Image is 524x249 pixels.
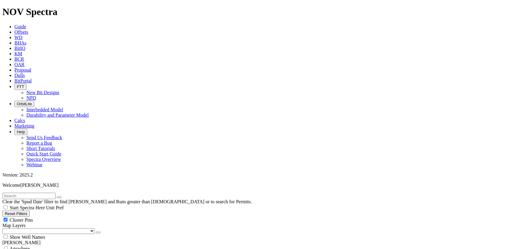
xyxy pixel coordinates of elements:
a: Send Us Feedback [26,135,62,140]
span: [PERSON_NAME] [20,183,59,188]
span: Clear the 'Spud Date' filter to find [PERSON_NAME] and Runs greater than [DEMOGRAPHIC_DATA] or to... [2,199,252,204]
span: Unit Pref [46,205,64,210]
a: NPD [26,95,36,100]
span: Cluster Pins [10,217,33,223]
h1: NOV Spectra [2,6,522,17]
a: BitIQ [14,46,25,51]
a: Interbedded Model [26,107,63,112]
div: [PERSON_NAME] [2,240,522,245]
a: BHAs [14,40,26,45]
a: OAR [14,62,25,67]
button: FTT [14,84,26,90]
button: Help [14,129,27,135]
a: KM [14,51,22,56]
a: Guide [14,24,26,29]
a: Offsets [14,29,28,35]
a: Short Tutorials [26,146,55,151]
a: Marketing [14,123,35,128]
span: Start Spectra Here [10,205,45,210]
input: Search [2,193,56,199]
button: OrbitLite [14,101,34,107]
a: WD [14,35,23,40]
input: Start Spectra Here [4,205,8,209]
p: Welcome [2,183,522,188]
button: Reset Filters [2,211,30,217]
a: Dulls [14,73,25,78]
a: New Bit Designs [26,90,59,95]
a: Spectra Overview [26,157,61,162]
a: BCR [14,57,24,62]
a: Calcs [14,118,25,123]
a: Webinar [26,162,43,167]
div: Version: 2025.2 [2,172,522,178]
a: Quick Start Guide [26,151,61,156]
span: OrbitLite [17,102,32,106]
a: Report a Bug [26,140,52,146]
span: Help [17,130,25,134]
span: Map Layers [2,223,26,228]
span: Show Well Names [10,235,45,240]
a: BitPortal [14,78,32,83]
a: Proposal [14,67,31,72]
a: Durability and Parameter Model [26,112,89,118]
span: FTT [17,85,24,89]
